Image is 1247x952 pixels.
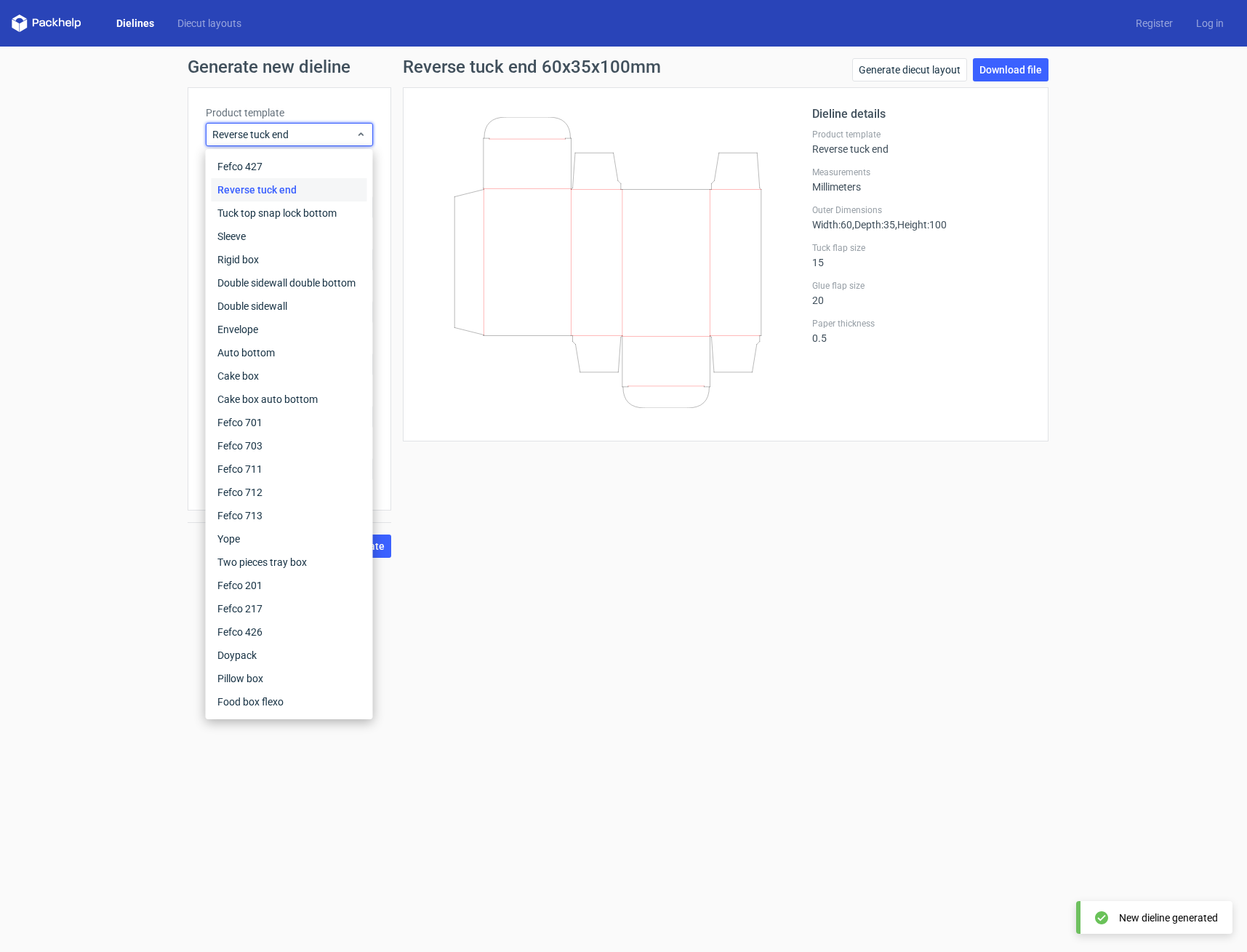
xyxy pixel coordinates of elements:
[812,219,852,231] span: Width : 60
[212,527,367,551] div: Yope
[812,280,1030,292] label: Glue flap size
[212,295,367,318] div: Double sidewall
[212,248,367,271] div: Rigid box
[1124,16,1184,31] a: Register
[206,105,373,120] label: Product template
[212,225,367,248] div: Sleeve
[212,364,367,388] div: Cake box
[212,411,367,434] div: Fefco 701
[212,127,356,142] span: Reverse tuck end
[895,219,947,231] span: , Height : 100
[212,644,367,667] div: Doypack
[212,271,367,295] div: Double sidewall double bottom
[212,201,367,225] div: Tuck top snap lock bottom
[212,667,367,690] div: Pillow box
[812,129,1030,155] div: Reverse tuck end
[1184,16,1235,31] a: Log in
[812,242,1030,268] div: 15
[852,219,895,231] span: , Depth : 35
[212,574,367,597] div: Fefco 201
[212,341,367,364] div: Auto bottom
[812,167,1030,178] label: Measurements
[812,204,1030,216] label: Outer Dimensions
[812,129,1030,140] label: Product template
[212,481,367,504] div: Fefco 712
[166,16,253,31] a: Diecut layouts
[812,318,1030,329] label: Paper thickness
[212,178,367,201] div: Reverse tuck end
[212,504,367,527] div: Fefco 713
[212,551,367,574] div: Two pieces tray box
[212,388,367,411] div: Cake box auto bottom
[212,155,367,178] div: Fefco 427
[212,620,367,644] div: Fefco 426
[212,318,367,341] div: Envelope
[212,690,367,713] div: Food box flexo
[812,280,1030,306] div: 20
[212,434,367,457] div: Fefco 703
[212,597,367,620] div: Fefco 217
[188,58,1060,76] h1: Generate new dieline
[812,105,1030,123] h2: Dieline details
[812,242,1030,254] label: Tuck flap size
[105,16,166,31] a: Dielines
[812,318,1030,344] div: 0.5
[852,58,967,81] a: Generate diecut layout
[973,58,1048,81] a: Download file
[812,167,1030,193] div: Millimeters
[1119,911,1218,925] div: New dieline generated
[403,58,661,76] h1: Reverse tuck end 60x35x100mm
[212,457,367,481] div: Fefco 711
